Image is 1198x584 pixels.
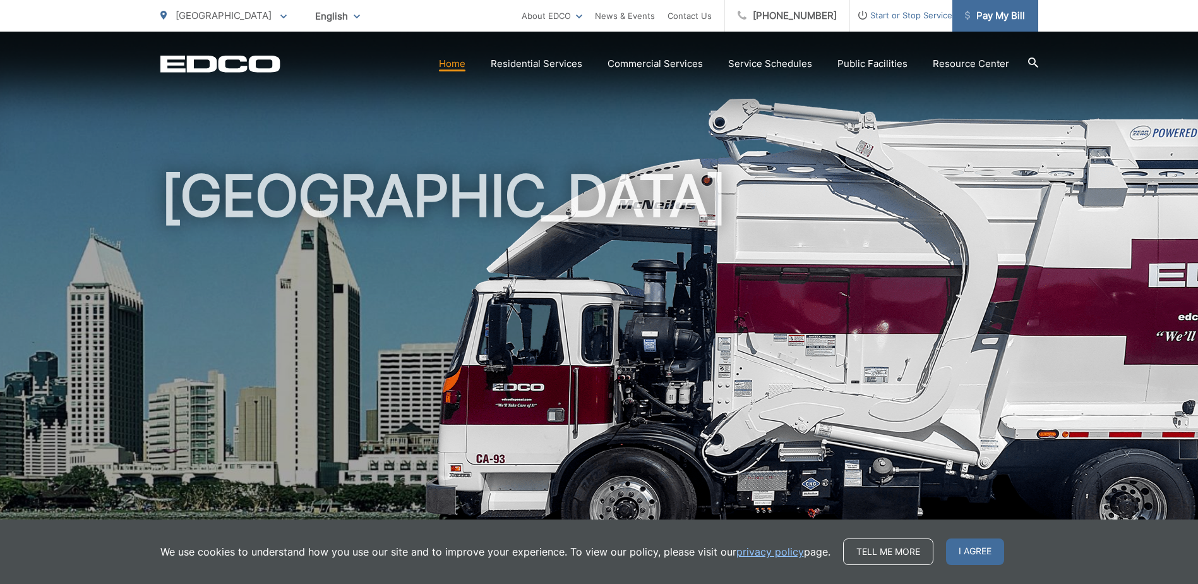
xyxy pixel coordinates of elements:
span: [GEOGRAPHIC_DATA] [176,9,272,21]
a: Public Facilities [837,56,907,71]
a: About EDCO [522,8,582,23]
a: EDCD logo. Return to the homepage. [160,55,280,73]
a: News & Events [595,8,655,23]
h1: [GEOGRAPHIC_DATA] [160,164,1038,564]
p: We use cookies to understand how you use our site and to improve your experience. To view our pol... [160,544,830,559]
a: Commercial Services [608,56,703,71]
span: Pay My Bill [965,8,1025,23]
span: English [306,5,369,27]
a: Residential Services [491,56,582,71]
a: Tell me more [843,538,933,565]
a: privacy policy [736,544,804,559]
span: I agree [946,538,1004,565]
a: Resource Center [933,56,1009,71]
a: Home [439,56,465,71]
a: Service Schedules [728,56,812,71]
a: Contact Us [668,8,712,23]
